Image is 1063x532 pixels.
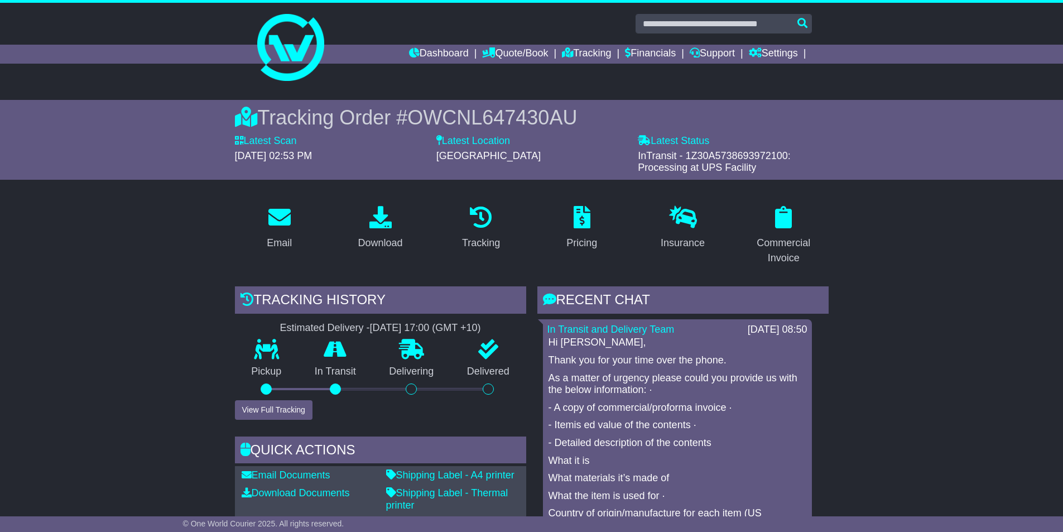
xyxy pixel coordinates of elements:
[298,366,373,378] p: In Transit
[482,45,548,64] a: Quote/Book
[549,402,806,414] p: - A copy of commercial/proforma invoice ·
[455,202,507,255] a: Tracking
[259,202,299,255] a: Email
[267,236,292,251] div: Email
[549,437,806,449] p: - Detailed description of the contents
[235,286,526,317] div: Tracking history
[549,455,806,467] p: What it is
[409,45,469,64] a: Dashboard
[549,354,806,367] p: Thank you for your time over the phone.
[638,150,791,174] span: InTransit - 1Z30A5738693972100: Processing at UPS Facility
[386,487,508,511] a: Shipping Label - Thermal printer
[436,150,541,161] span: [GEOGRAPHIC_DATA]
[537,286,829,317] div: RECENT CHAT
[436,135,510,147] label: Latest Location
[358,236,402,251] div: Download
[746,236,821,266] div: Commercial Invoice
[235,366,299,378] p: Pickup
[235,322,526,334] div: Estimated Delivery -
[386,469,514,481] a: Shipping Label - A4 printer
[547,324,675,335] a: In Transit and Delivery Team
[370,322,481,334] div: [DATE] 17:00 (GMT +10)
[739,202,829,270] a: Commercial Invoice
[690,45,735,64] a: Support
[549,337,806,349] p: Hi [PERSON_NAME],
[235,135,297,147] label: Latest Scan
[562,45,611,64] a: Tracking
[450,366,526,378] p: Delivered
[373,366,451,378] p: Delivering
[462,236,500,251] div: Tracking
[749,45,798,64] a: Settings
[625,45,676,64] a: Financials
[350,202,410,255] a: Download
[638,135,709,147] label: Latest Status
[661,236,705,251] div: Insurance
[566,236,597,251] div: Pricing
[183,519,344,528] span: © One World Courier 2025. All rights reserved.
[235,400,312,420] button: View Full Tracking
[549,490,806,502] p: What the item is used for ·
[235,437,526,467] div: Quick Actions
[559,202,604,255] a: Pricing
[242,469,330,481] a: Email Documents
[653,202,712,255] a: Insurance
[242,487,350,499] a: Download Documents
[549,472,806,485] p: What materials it’s made of
[235,106,829,130] div: Tracking Order #
[235,150,312,161] span: [DATE] 02:53 PM
[549,372,806,396] p: As a matter of urgency please could you provide us with the below information: ·
[549,419,806,432] p: - Itemis ed value of the contents ·
[748,324,807,336] div: [DATE] 08:50
[407,106,577,129] span: OWCNL647430AU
